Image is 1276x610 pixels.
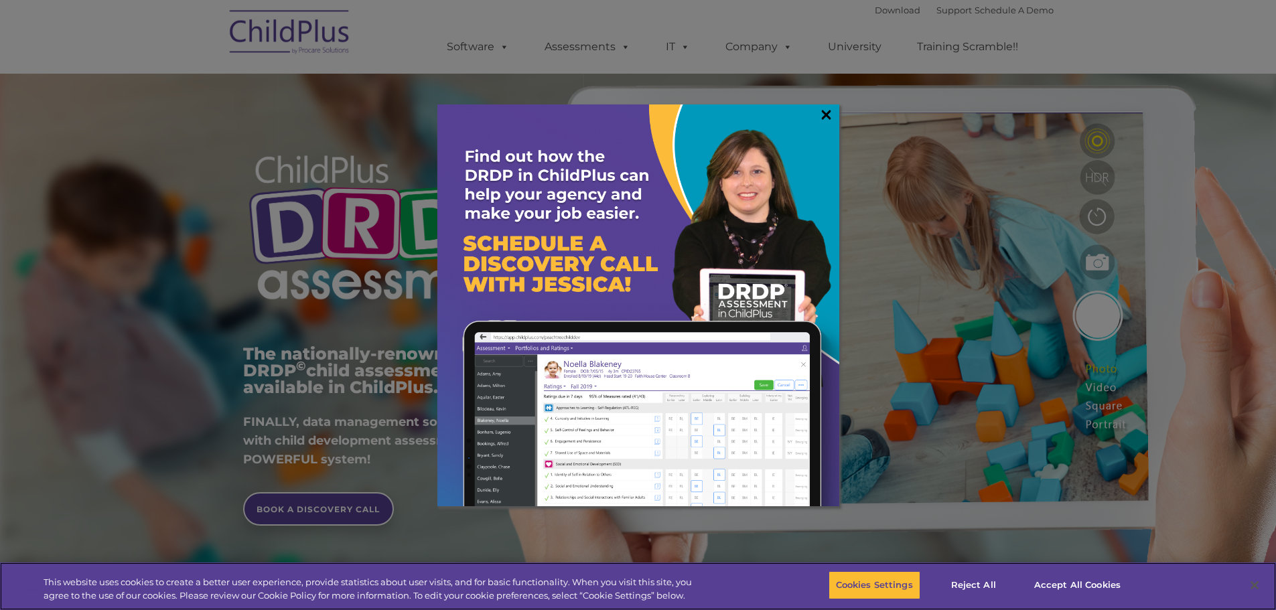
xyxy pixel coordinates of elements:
[44,576,702,602] div: This website uses cookies to create a better user experience, provide statistics about user visit...
[829,571,920,599] button: Cookies Settings
[819,108,834,121] a: ×
[1027,571,1128,599] button: Accept All Cookies
[932,571,1015,599] button: Reject All
[1240,570,1269,600] button: Close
